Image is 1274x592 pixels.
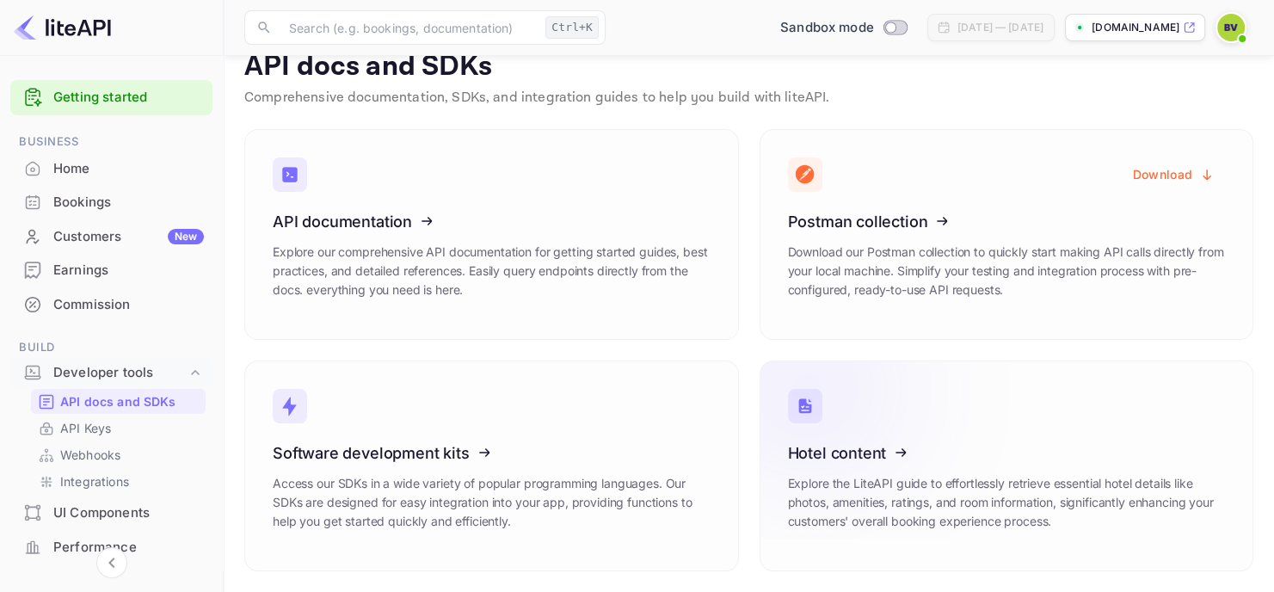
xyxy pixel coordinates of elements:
[38,472,199,490] a: Integrations
[31,416,206,441] div: API Keys
[1092,20,1179,35] p: [DOMAIN_NAME]
[14,14,111,41] img: LiteAPI logo
[10,496,212,528] a: UI Components
[244,361,739,571] a: Software development kitsAccess our SDKs in a wide variety of popular programming languages. Our ...
[788,213,1226,231] h3: Postman collection
[10,152,212,184] a: Home
[53,295,204,315] div: Commission
[10,338,212,357] span: Build
[1217,14,1245,41] img: Bryce Veller
[273,444,711,462] h3: Software development kits
[53,538,204,558] div: Performance
[60,446,120,464] p: Webhooks
[60,419,111,437] p: API Keys
[168,229,204,244] div: New
[773,18,914,38] div: Switch to Production mode
[53,503,204,523] div: UI Components
[96,547,127,578] button: Collapse navigation
[53,88,204,108] a: Getting started
[244,129,739,340] a: API documentationExplore our comprehensive API documentation for getting started guides, best pra...
[788,243,1226,299] p: Download our Postman collection to quickly start making API calls directly from your local machin...
[10,254,212,287] div: Earnings
[31,389,206,414] div: API docs and SDKs
[31,469,206,494] div: Integrations
[780,18,874,38] span: Sandbox mode
[273,213,711,231] h3: API documentation
[10,133,212,151] span: Business
[10,288,212,322] div: Commission
[10,152,212,186] div: Home
[53,261,204,281] div: Earnings
[244,50,1253,84] p: API docs and SDKs
[10,220,212,252] a: CustomersNew
[60,392,176,410] p: API docs and SDKs
[53,193,204,213] div: Bookings
[545,16,599,39] div: Ctrl+K
[38,446,199,464] a: Webhooks
[38,392,199,410] a: API docs and SDKs
[957,20,1043,35] div: [DATE] — [DATE]
[53,363,187,383] div: Developer tools
[10,531,212,564] div: Performance
[31,442,206,467] div: Webhooks
[10,496,212,530] div: UI Components
[273,243,711,299] p: Explore our comprehensive API documentation for getting started guides, best practices, and detai...
[10,186,212,219] div: Bookings
[38,419,199,437] a: API Keys
[10,531,212,563] a: Performance
[53,227,204,247] div: Customers
[10,186,212,218] a: Bookings
[10,80,212,115] div: Getting started
[10,220,212,254] div: CustomersNew
[10,358,212,388] div: Developer tools
[760,361,1254,571] a: Hotel contentExplore the LiteAPI guide to effortlessly retrieve essential hotel details like phot...
[1123,157,1225,191] button: Download
[279,10,539,45] input: Search (e.g. bookings, documentation)
[53,159,204,179] div: Home
[10,288,212,320] a: Commission
[10,254,212,286] a: Earnings
[244,88,1253,108] p: Comprehensive documentation, SDKs, and integration guides to help you build with liteAPI.
[60,472,129,490] p: Integrations
[273,474,711,531] p: Access our SDKs in a wide variety of popular programming languages. Our SDKs are designed for eas...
